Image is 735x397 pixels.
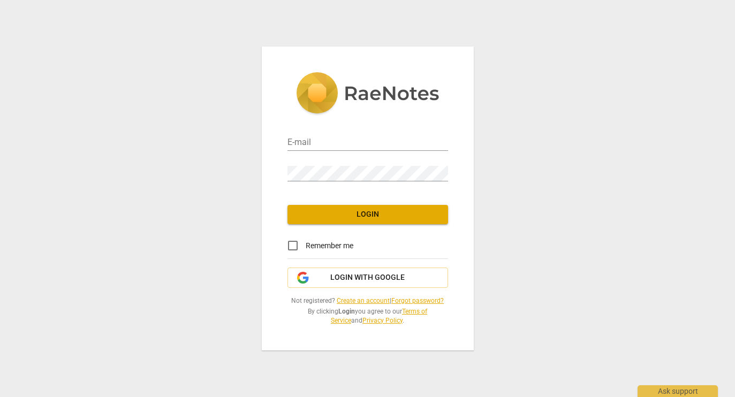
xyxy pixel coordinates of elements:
[391,297,444,304] a: Forgot password?
[296,209,440,220] span: Login
[638,385,718,397] div: Ask support
[331,308,427,324] a: Terms of Service
[362,317,403,324] a: Privacy Policy
[330,272,405,283] span: Login with Google
[287,296,448,306] span: Not registered? |
[338,308,355,315] b: Login
[287,268,448,288] button: Login with Google
[287,205,448,224] button: Login
[296,72,440,116] img: 5ac2273c67554f335776073100b6d88f.svg
[337,297,390,304] a: Create an account
[306,240,353,251] span: Remember me
[287,307,448,325] span: By clicking you agree to our and .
